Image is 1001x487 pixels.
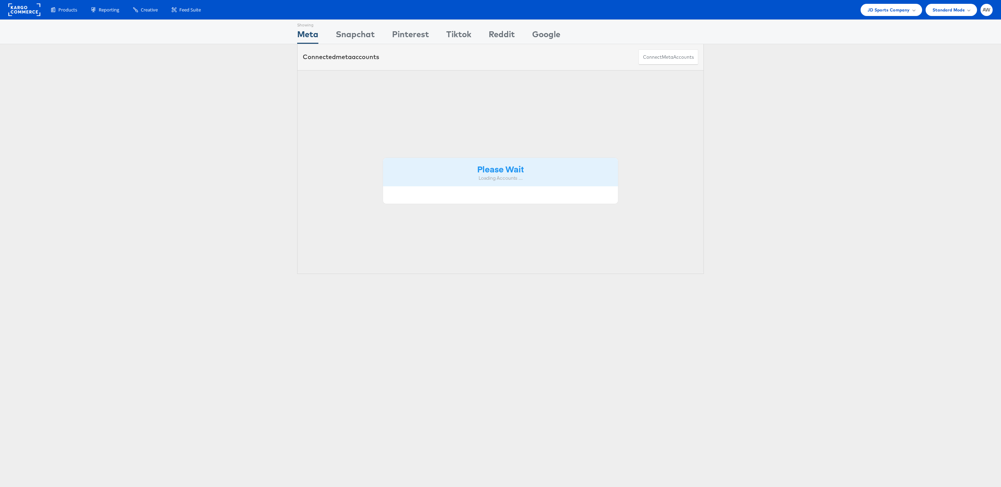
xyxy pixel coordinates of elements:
span: AW [983,8,991,12]
strong: Please Wait [477,163,524,174]
span: Reporting [99,7,119,13]
span: meta [662,54,673,60]
div: Reddit [489,28,515,44]
div: Pinterest [392,28,429,44]
span: Standard Mode [933,6,965,14]
div: Snapchat [336,28,375,44]
div: Showing [297,20,318,28]
div: Meta [297,28,318,44]
div: Connected accounts [303,52,379,62]
button: ConnectmetaAccounts [638,49,698,65]
span: Creative [141,7,158,13]
div: Google [532,28,560,44]
span: Feed Suite [179,7,201,13]
span: Products [58,7,77,13]
span: meta [336,53,352,61]
div: Loading Accounts .... [388,175,613,181]
div: Tiktok [446,28,471,44]
span: JD Sports Company [868,6,910,14]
